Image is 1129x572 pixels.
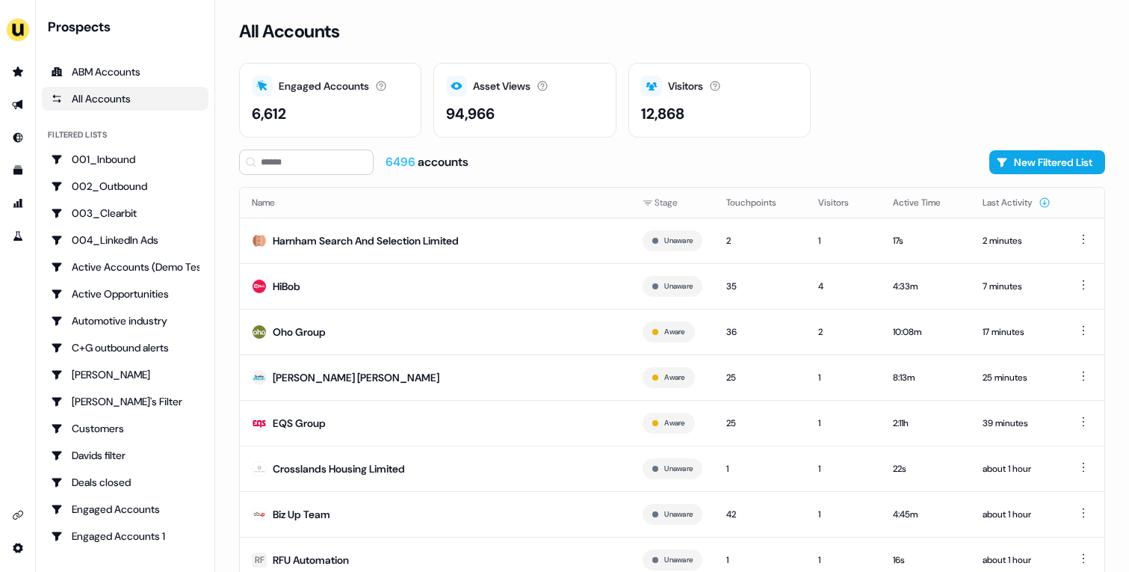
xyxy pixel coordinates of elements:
[42,363,208,387] a: Go to Charlotte Stone
[252,102,286,125] div: 6,612
[273,507,330,522] div: Biz Up Team
[726,189,794,216] button: Touchpoints
[255,553,265,568] div: RF
[51,475,199,490] div: Deals closed
[51,233,199,247] div: 004_LinkedIn Ads
[818,461,869,476] div: 1
[42,497,208,521] a: Go to Engaged Accounts
[42,147,208,171] a: Go to 001_Inbound
[664,462,693,476] button: Unaware
[818,416,869,431] div: 1
[6,536,30,560] a: Go to integrations
[51,313,199,328] div: Automotive industry
[893,461,959,476] div: 22s
[983,279,1051,294] div: 7 minutes
[818,553,869,568] div: 1
[51,448,199,463] div: Davids filter
[643,195,702,210] div: Stage
[51,529,199,544] div: Engaged Accounts 1
[983,370,1051,385] div: 25 minutes
[893,233,959,248] div: 17s
[42,174,208,198] a: Go to 002_Outbound
[48,129,107,141] div: Filtered lists
[42,228,208,252] a: Go to 004_LinkedIn Ads
[42,336,208,360] a: Go to C+G outbound alerts
[6,126,30,150] a: Go to Inbound
[42,60,208,84] a: ABM Accounts
[6,60,30,84] a: Go to prospects
[6,191,30,215] a: Go to attribution
[983,233,1051,248] div: 2 minutes
[42,309,208,333] a: Go to Automotive industry
[273,325,326,339] div: Oho Group
[51,91,199,106] div: All Accounts
[42,255,208,279] a: Go to Active Accounts (Demo Test)
[273,553,349,568] div: RFU Automation
[6,224,30,248] a: Go to experiments
[818,507,869,522] div: 1
[664,325,684,339] button: Aware
[726,416,794,431] div: 25
[664,416,684,430] button: Aware
[239,20,339,43] h3: All Accounts
[726,370,794,385] div: 25
[893,189,959,216] button: Active Time
[983,189,1051,216] button: Last Activity
[51,259,199,274] div: Active Accounts (Demo Test)
[279,79,369,94] div: Engaged Accounts
[6,159,30,182] a: Go to templates
[664,508,693,521] button: Unaware
[726,553,794,568] div: 1
[989,150,1105,174] button: New Filtered List
[893,279,959,294] div: 4:33m
[42,524,208,548] a: Go to Engaged Accounts 1
[51,367,199,382] div: [PERSON_NAME]
[6,503,30,527] a: Go to integrations
[664,234,693,247] button: Unaware
[42,201,208,225] a: Go to 003_Clearbit
[818,233,869,248] div: 1
[893,553,959,568] div: 16s
[893,416,959,431] div: 2:11h
[664,280,693,293] button: Unaware
[386,154,468,170] div: accounts
[664,553,693,567] button: Unaware
[6,93,30,117] a: Go to outbound experience
[726,325,794,339] div: 36
[641,102,684,125] div: 12,868
[893,325,959,339] div: 10:08m
[51,421,199,436] div: Customers
[983,461,1051,476] div: about 1 hour
[473,79,531,94] div: Asset Views
[273,279,300,294] div: HiBob
[42,416,208,440] a: Go to Customers
[51,179,199,194] div: 002_Outbound
[386,154,418,170] span: 6496
[726,461,794,476] div: 1
[726,507,794,522] div: 42
[893,507,959,522] div: 4:45m
[983,507,1051,522] div: about 1 hour
[818,279,869,294] div: 4
[273,233,459,248] div: Harnham Search And Selection Limited
[726,233,794,248] div: 2
[273,416,326,431] div: EQS Group
[42,87,208,111] a: All accounts
[51,206,199,221] div: 003_Clearbit
[983,325,1051,339] div: 17 minutes
[983,416,1051,431] div: 39 minutes
[446,102,495,125] div: 94,966
[51,286,199,301] div: Active Opportunities
[42,443,208,467] a: Go to Davids filter
[51,152,199,167] div: 001_Inbound
[983,553,1051,568] div: about 1 hour
[240,188,631,218] th: Name
[51,394,199,409] div: [PERSON_NAME]'s Filter
[818,325,869,339] div: 2
[42,390,208,413] a: Go to Charlotte's Filter
[51,502,199,517] div: Engaged Accounts
[818,370,869,385] div: 1
[48,18,208,36] div: Prospects
[664,371,684,384] button: Aware
[273,461,405,476] div: Crosslands Housing Limited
